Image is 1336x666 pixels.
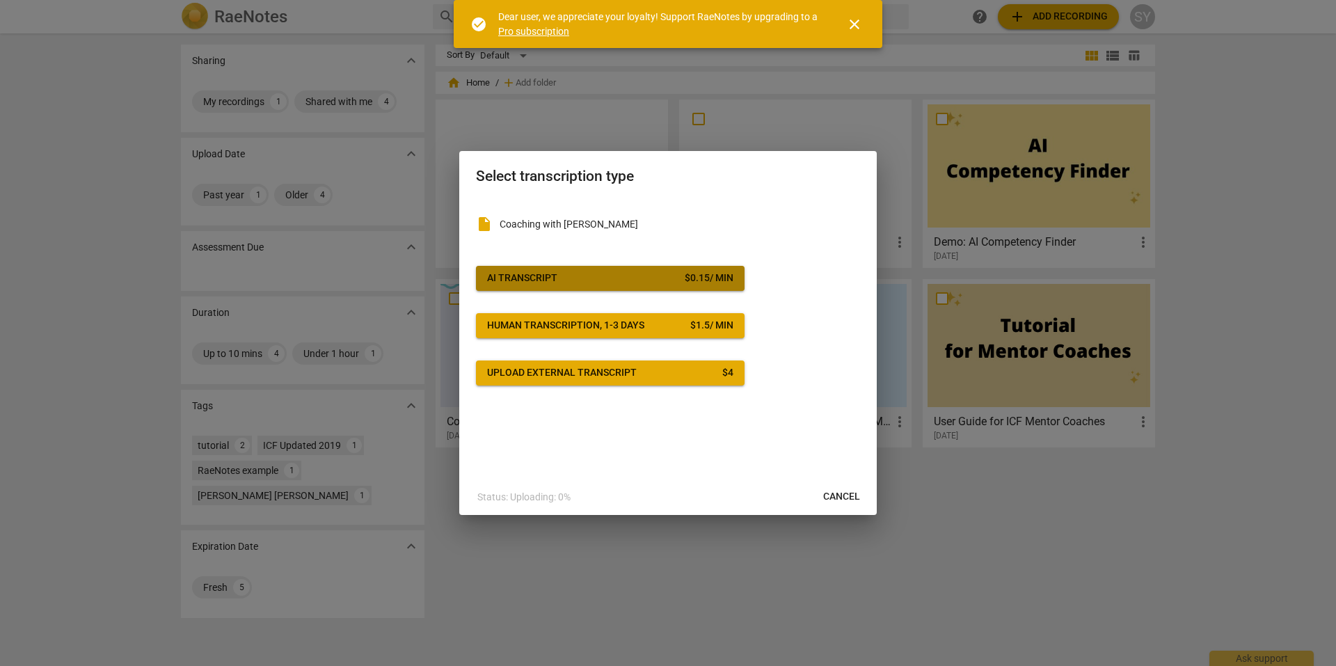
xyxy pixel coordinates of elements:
[487,319,644,333] div: Human transcription, 1-3 days
[470,16,487,33] span: check_circle
[823,490,860,504] span: Cancel
[685,271,733,285] div: $ 0.15 / min
[838,8,871,41] button: Close
[846,16,863,33] span: close
[498,26,569,37] a: Pro subscription
[487,271,557,285] div: AI Transcript
[722,366,733,380] div: $ 4
[498,10,821,38] div: Dear user, we appreciate your loyalty! Support RaeNotes by upgrading to a
[477,490,571,505] p: Status: Uploading: 0%
[476,168,860,185] h2: Select transcription type
[500,217,860,232] p: Coaching with Pei Tien
[487,366,637,380] div: Upload external transcript
[476,216,493,232] span: insert_drive_file
[690,319,733,333] div: $ 1.5 / min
